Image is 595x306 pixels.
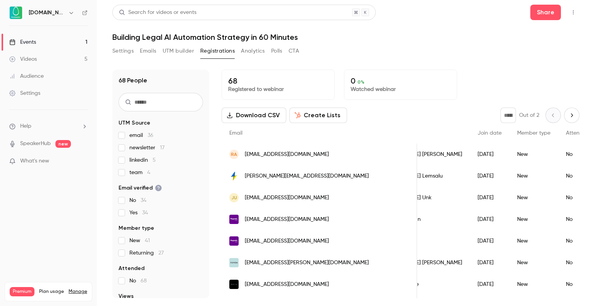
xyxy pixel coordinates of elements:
span: Join date [478,130,502,136]
span: Email [229,130,242,136]
div: [DATE] [470,230,509,252]
span: Views [119,292,134,300]
div: [PERSON_NAME] Lemsalu [373,165,470,187]
img: magneticgroup.co [229,236,239,246]
span: Plan usage [39,289,64,295]
div: [DATE] [470,274,509,295]
div: Kristjan Jõgiste [373,274,470,295]
span: linkedin [129,156,156,164]
button: Create Lists [289,108,347,123]
button: Next page [564,108,580,123]
span: 27 [158,250,164,256]
h6: [DOMAIN_NAME] [29,9,65,17]
button: Analytics [241,45,265,57]
div: [DATE] [470,209,509,230]
li: help-dropdown-opener [9,122,88,130]
span: Attended [566,130,590,136]
p: Out of 2 [519,111,539,119]
span: new [55,140,71,148]
span: 0 % [358,79,365,85]
img: fusebox.energy [229,171,239,181]
span: [PERSON_NAME][EMAIL_ADDRESS][DOMAIN_NAME] [245,172,369,180]
div: New [509,187,558,209]
span: 34 [141,198,146,203]
span: newsletter [129,144,165,152]
div: New [509,274,558,295]
button: Polls [271,45,282,57]
span: Attended [119,265,144,272]
span: 36 [148,133,153,138]
p: Watched webinar [351,85,451,93]
div: [DATE] [470,187,509,209]
div: [DATE] [470,252,509,274]
div: [PERSON_NAME] [PERSON_NAME] [373,252,470,274]
span: UTM Source [119,119,150,127]
span: Email verified [119,184,162,192]
button: UTM builder [163,45,194,57]
span: Premium [10,287,34,296]
span: Yes [129,209,148,217]
div: Karolin Veinman [373,209,470,230]
span: team [129,169,150,176]
span: [EMAIL_ADDRESS][PERSON_NAME][DOMAIN_NAME] [245,259,369,267]
span: RA [231,151,237,158]
span: Member type [517,130,550,136]
span: email [129,132,153,139]
button: Settings [112,45,134,57]
h1: 68 People [119,76,147,85]
p: 0 [351,76,451,85]
a: SpeakerHub [20,140,51,148]
img: foyen.no [229,258,239,267]
div: New [509,252,558,274]
img: Avokaado.io [10,7,22,19]
span: 17 [160,145,165,150]
div: [PERSON_NAME] [PERSON_NAME] [373,144,470,165]
div: New [509,165,558,187]
span: Returning [129,249,164,257]
div: Search for videos or events [119,9,196,17]
div: New [509,230,558,252]
div: Videos [9,55,37,63]
div: Audience [9,72,44,80]
p: Registered to webinar [228,85,328,93]
button: CTA [289,45,299,57]
h1: Building Legal AI Automation Strategy in 60 Minutes [112,32,580,42]
div: New [509,209,558,230]
span: 34 [142,210,148,215]
span: 68 [141,278,147,284]
span: No [129,277,147,285]
a: Manage [69,289,87,295]
span: No [129,197,146,204]
div: [DATE] [470,144,509,165]
button: Share [530,5,561,20]
button: Registrations [200,45,235,57]
span: 5 [153,157,156,163]
div: [DATE] [470,165,509,187]
img: blucloud.eu [229,280,239,289]
p: 68 [228,76,328,85]
span: Help [20,122,31,130]
span: JU [231,194,237,201]
span: [EMAIL_ADDRESS][DOMAIN_NAME] [245,215,329,224]
button: Download CSV [222,108,286,123]
span: New [129,237,150,244]
button: Emails [140,45,156,57]
span: 4 [147,170,150,175]
div: New [509,144,558,165]
span: [EMAIL_ADDRESS][DOMAIN_NAME] [245,194,329,202]
div: [PERSON_NAME] Unk [373,187,470,209]
span: What's new [20,157,49,165]
div: Events [9,38,36,46]
img: magneticgroup.co [229,215,239,224]
div: Settings [9,89,40,97]
span: 41 [145,238,150,243]
span: [EMAIL_ADDRESS][DOMAIN_NAME] [245,237,329,245]
span: [EMAIL_ADDRESS][DOMAIN_NAME] [245,150,329,159]
div: Ave Soon [373,230,470,252]
span: [EMAIL_ADDRESS][DOMAIN_NAME] [245,280,329,289]
span: Member type [119,224,154,232]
